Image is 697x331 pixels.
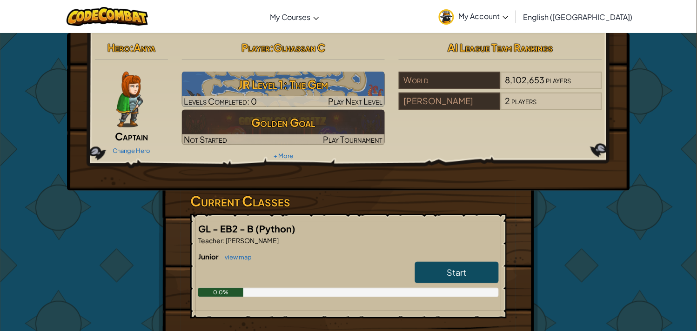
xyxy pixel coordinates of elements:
[223,236,225,245] span: :
[116,72,143,127] img: captain-pose.png
[134,41,155,54] span: Anya
[225,236,279,245] span: [PERSON_NAME]
[182,110,385,145] a: Golden GoalNot StartedPlay Tournament
[505,74,545,85] span: 8,102,653
[399,80,602,91] a: World8,102,653players
[434,2,513,31] a: My Account
[459,11,509,21] span: My Account
[323,134,382,145] span: Play Tournament
[447,267,467,278] span: Start
[182,72,385,107] a: Play Next Level
[241,41,270,54] span: Player
[523,12,633,22] span: English ([GEOGRAPHIC_DATA])
[265,4,324,29] a: My Courses
[67,7,148,26] img: CodeCombat logo
[182,110,385,145] img: Golden Goal
[182,72,385,107] img: JR Level 1: The Gem
[198,236,223,245] span: Teacher
[182,74,385,95] h3: JR Level 1: The Gem
[198,288,243,297] div: 0.0%
[130,41,134,54] span: :
[399,72,500,89] div: World
[182,112,385,133] h3: Golden Goal
[115,130,148,143] span: Captain
[270,12,311,22] span: My Courses
[113,147,150,154] a: Change Hero
[519,4,637,29] a: English ([GEOGRAPHIC_DATA])
[255,223,295,234] span: (Python)
[448,41,553,54] span: AI League Team Rankings
[512,95,537,106] span: players
[220,253,252,261] a: view map
[270,41,274,54] span: :
[198,223,255,234] span: GL - EB2 - B
[328,96,382,106] span: Play Next Level
[190,191,507,212] h3: Current Classes
[184,96,257,106] span: Levels Completed: 0
[399,101,602,112] a: [PERSON_NAME]2players
[198,252,220,261] span: Junior
[274,41,325,54] span: Glhassan C
[399,93,500,110] div: [PERSON_NAME]
[505,95,510,106] span: 2
[439,9,454,25] img: avatar
[274,152,293,159] a: + More
[546,74,571,85] span: players
[184,134,228,145] span: Not Started
[107,41,130,54] span: Hero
